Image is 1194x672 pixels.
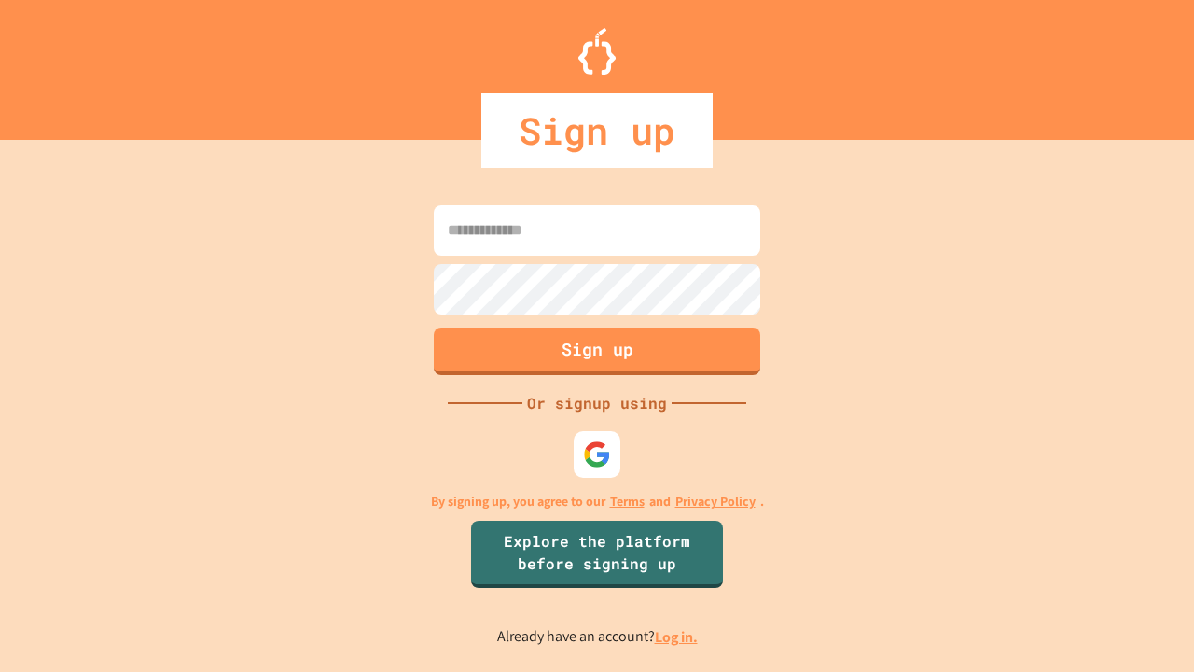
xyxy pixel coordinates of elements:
[578,28,616,75] img: Logo.svg
[522,392,672,414] div: Or signup using
[610,492,645,511] a: Terms
[497,625,698,649] p: Already have an account?
[481,93,713,168] div: Sign up
[431,492,764,511] p: By signing up, you agree to our and .
[434,328,760,375] button: Sign up
[675,492,756,511] a: Privacy Policy
[471,521,723,588] a: Explore the platform before signing up
[1039,516,1175,595] iframe: chat widget
[1116,597,1175,653] iframe: chat widget
[583,441,611,469] img: google-icon.svg
[655,627,698,647] a: Log in.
